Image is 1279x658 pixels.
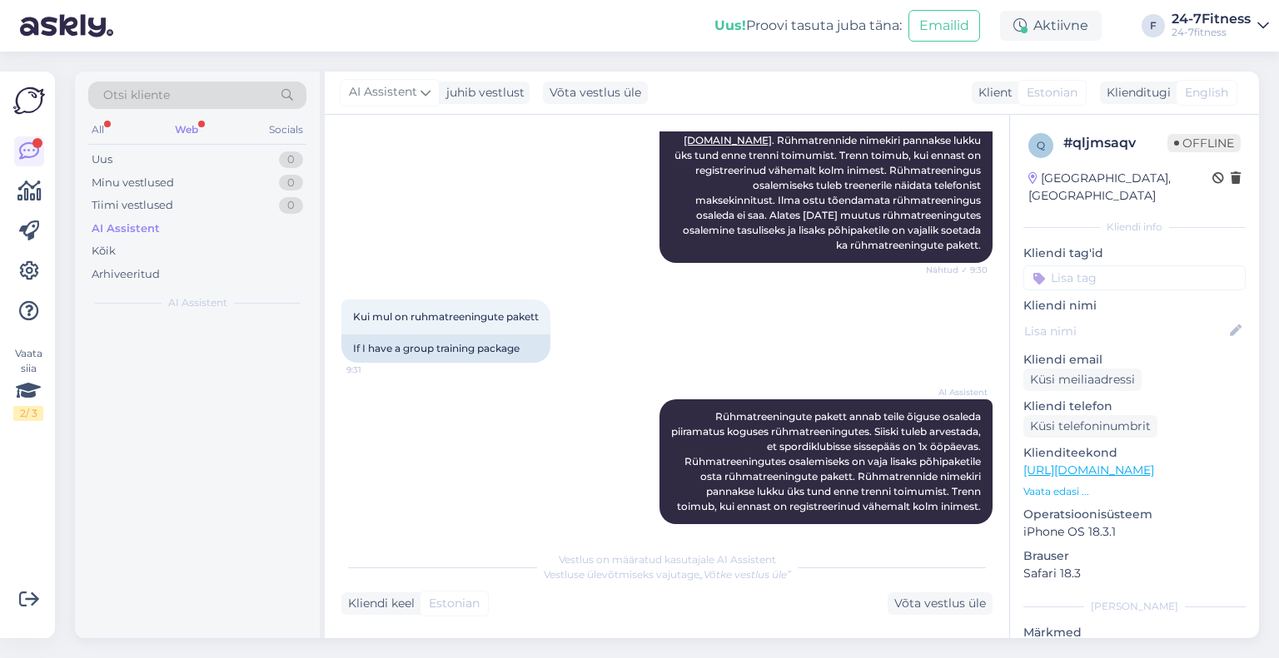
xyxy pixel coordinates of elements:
[671,410,983,512] span: Rühmatreeningute pakett annab teile õiguse osaleda piiramatus koguses rühmatreeningutes. Siiski t...
[353,310,539,323] span: Kui mul on ruhmatreeningute pakett
[92,151,112,168] div: Uus
[1027,84,1077,101] span: Estonian
[279,175,303,191] div: 0
[559,553,776,566] span: Vestlus on määratud kasutajale AI Assistent
[1037,139,1045,151] span: q
[13,85,45,116] img: Askly Logo
[1023,523,1246,541] p: iPhone OS 18.3.1
[341,334,550,363] div: If I have a group training package
[172,119,202,141] div: Web
[1172,26,1251,39] div: 24-7fitness
[925,386,988,398] span: AI Assistent
[13,406,43,421] div: 2 / 3
[1023,444,1246,462] p: Klienditeekond
[1185,84,1228,101] span: English
[1023,506,1246,523] p: Operatsioonisüsteem
[972,84,1013,101] div: Klient
[13,346,43,421] div: Vaata siia
[1023,265,1246,290] input: Lisa tag
[266,119,306,141] div: Socials
[168,295,227,310] span: AI Assistent
[1023,415,1157,438] div: Küsi telefoninumbrit
[1023,565,1246,582] p: Safari 18.3
[92,266,160,283] div: Arhiveeritud
[1023,245,1246,262] p: Kliendi tag'id
[699,568,791,581] i: „Võtke vestlus üle”
[1023,369,1142,391] div: Küsi meiliaadressi
[714,17,746,33] b: Uus!
[279,151,303,168] div: 0
[341,595,415,612] div: Kliendi keel
[1023,398,1246,415] p: Kliendi telefon
[92,220,160,237] div: AI Assistent
[1000,11,1102,41] div: Aktiivne
[1023,297,1246,314] p: Kliendi nimi
[1023,624,1246,641] p: Märkmed
[346,364,409,376] span: 9:31
[88,119,107,141] div: All
[925,264,988,276] span: Nähtud ✓ 9:30
[92,243,116,260] div: Kõik
[1023,599,1246,614] div: [PERSON_NAME]
[92,175,174,191] div: Minu vestlused
[1172,12,1251,26] div: 24-7Fitness
[714,16,902,36] div: Proovi tasuta juba täna:
[1023,484,1246,499] p: Vaata edasi ...
[349,83,417,101] span: AI Assistent
[1028,170,1212,205] div: [GEOGRAPHIC_DATA], [GEOGRAPHIC_DATA]
[1142,14,1165,37] div: F
[1023,547,1246,565] p: Brauser
[908,10,980,42] button: Emailid
[925,525,988,537] span: 9:31
[1024,322,1227,340] input: Lisa nimi
[1023,463,1154,477] a: [URL][DOMAIN_NAME]
[1172,12,1269,39] a: 24-7Fitness24-7fitness
[1023,220,1246,235] div: Kliendi info
[543,82,648,104] div: Võta vestlus üle
[1100,84,1171,101] div: Klienditugi
[888,592,993,615] div: Võta vestlus üle
[92,197,173,214] div: Tiimi vestlused
[429,595,480,612] span: Estonian
[440,84,525,101] div: juhib vestlust
[544,568,791,581] span: Vestluse ülevõtmiseks vajutage
[103,87,170,104] span: Otsi kliente
[1167,134,1241,152] span: Offline
[1023,351,1246,369] p: Kliendi email
[279,197,303,214] div: 0
[1063,133,1167,153] div: # qljmsaqv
